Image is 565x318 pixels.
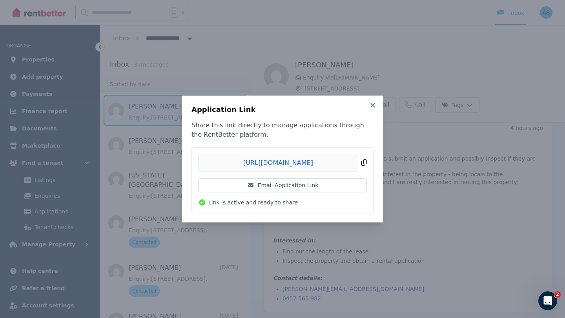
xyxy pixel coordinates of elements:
[538,291,557,310] iframe: Intercom live chat
[198,178,367,192] a: Email Application Link
[191,105,374,114] h3: Application Link
[191,121,374,139] p: Share this link directly to manage applications through the RentBetter platform.
[554,291,561,298] span: 2
[208,199,298,206] span: Link is active and ready to share
[198,154,367,172] button: [URL][DOMAIN_NAME]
